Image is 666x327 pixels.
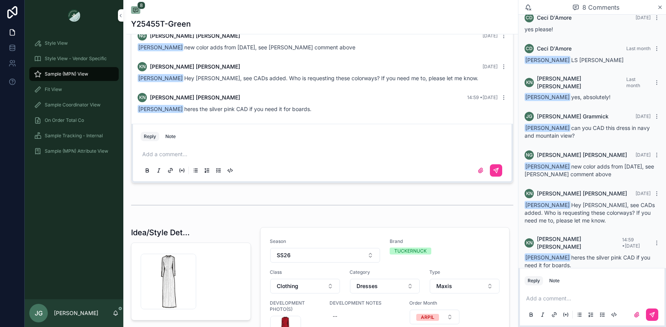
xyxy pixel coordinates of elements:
span: Style View [45,40,68,46]
button: Note [546,276,563,285]
span: [DATE] [636,190,651,196]
span: Type [429,269,500,275]
span: JG [35,308,43,318]
span: [PERSON_NAME] Grammick [537,113,609,120]
span: [PERSON_NAME] [138,105,183,113]
span: Category [350,269,420,275]
span: KN [139,64,146,70]
span: 14:59 • [DATE] [467,94,498,100]
span: [PERSON_NAME] [138,74,183,82]
span: SS26 [277,251,291,259]
span: 14:59 • [DATE] [622,237,640,249]
span: KN [139,94,146,101]
span: [PERSON_NAME] [PERSON_NAME] [537,235,622,251]
span: Hey [PERSON_NAME], see CADs added. Who is requesting these colorways? If you need me to, please l... [138,75,478,81]
span: Style View - Vendor Specific [45,56,107,62]
button: Reply [525,276,543,285]
span: Sample (MPN) Attribute View [45,148,108,154]
span: DEVELOPMENT PHOTO(S) [270,300,320,312]
button: Select Button [410,310,459,324]
span: CD [526,15,533,21]
span: [PERSON_NAME] [PERSON_NAME] [150,63,240,71]
a: Sample Tracking - Internal [29,129,119,143]
button: Select Button [270,279,340,293]
img: App logo [68,9,80,22]
span: JG [526,113,532,120]
span: [DATE] [483,64,498,69]
span: [PERSON_NAME] [525,253,570,261]
span: KN [526,190,533,197]
span: Season [270,238,380,244]
span: [PERSON_NAME] [138,43,183,51]
span: [PERSON_NAME] [PERSON_NAME] [537,190,627,197]
span: Ceci D'Amore [537,14,572,22]
span: [PERSON_NAME] [525,93,570,101]
span: KN [526,79,533,86]
span: KN [526,240,533,246]
span: Sample Tracking - Internal [45,133,103,139]
button: Select Button [270,248,380,263]
span: Class [270,269,340,275]
span: new color adds from [DATE], see [PERSON_NAME] comment above [525,163,654,177]
span: yes, absolutely! [525,94,610,100]
span: Order Month [409,300,460,306]
span: 8 [137,2,145,9]
span: Ceci D'Amore [537,45,572,52]
button: 8 [131,6,140,15]
span: [DATE] [636,15,651,20]
span: 8 Comments [582,3,619,12]
span: Sample (MPN) View [45,71,88,77]
button: Select Button [430,279,499,293]
a: Sample Coordinator View [29,98,119,112]
span: DEVELOPMENT NOTES [330,300,400,306]
span: [DATE] [483,33,498,39]
button: Select Button [350,279,420,293]
span: LS [PERSON_NAME] [525,57,624,63]
span: heres the silver pink CAD if you need it for boards. [525,254,650,268]
span: [PERSON_NAME] [525,56,570,64]
a: Style View - Vendor Specific [29,52,119,66]
a: Style View [29,36,119,50]
span: Maxis [436,282,452,290]
span: yes please! [525,26,553,32]
span: NG [139,33,146,39]
a: Sample (MPN) View [29,67,119,81]
div: Note [549,278,560,284]
a: On Order Total Co [29,113,119,127]
span: [PERSON_NAME] [525,162,570,170]
div: -- [333,312,337,320]
span: [PERSON_NAME] [525,201,570,209]
button: Note [162,132,179,141]
span: [PERSON_NAME] [525,124,570,132]
a: Sample (MPN) Attribute View [29,144,119,158]
span: Last month [626,46,651,51]
div: TUCKERNUCK [394,248,427,255]
span: [PERSON_NAME] [PERSON_NAME] [150,32,240,40]
span: heres the silver pink CAD if you need it for boards. [138,106,311,112]
span: can you CAD this dress in navy and mountain view? [525,125,650,139]
h1: Idea/Style Details [131,227,193,238]
div: ARPIL [421,314,434,321]
span: NG [526,152,533,158]
span: [PERSON_NAME] [PERSON_NAME] [537,151,627,159]
span: new color adds from [DATE], see [PERSON_NAME] comment above [138,44,355,51]
div: scrollable content [25,31,123,168]
div: Note [165,133,176,140]
span: CD [526,46,533,52]
span: [DATE] [636,113,651,119]
span: Fit View [45,86,62,93]
span: Sample Coordinator View [45,102,101,108]
h1: Y25455T-Green [131,19,191,29]
a: Fit View [29,83,119,96]
span: [DATE] [636,152,651,158]
span: Dresses [357,282,378,290]
button: Reply [141,132,159,141]
span: Last month [626,76,640,88]
p: [PERSON_NAME] [54,309,98,317]
span: Hey [PERSON_NAME], see CADs added. Who is requesting these colorways? If you need me to, please l... [525,202,655,224]
span: Clothing [277,282,298,290]
span: On Order Total Co [45,117,84,123]
span: [PERSON_NAME] [PERSON_NAME] [150,94,240,101]
span: [PERSON_NAME] [PERSON_NAME] [537,75,626,90]
span: Brand [390,238,500,244]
